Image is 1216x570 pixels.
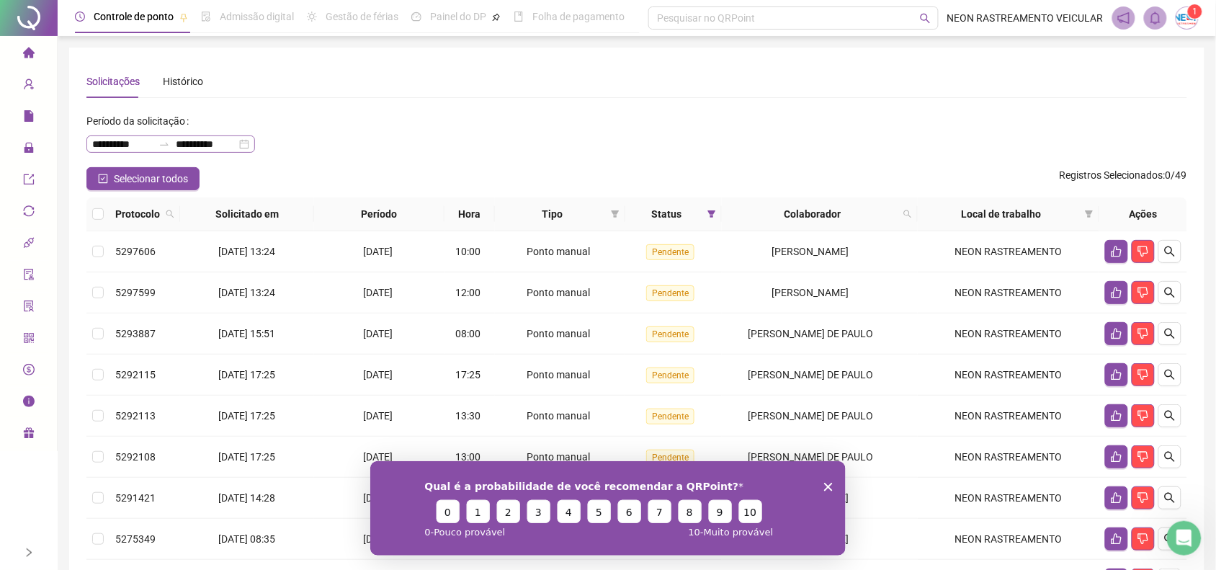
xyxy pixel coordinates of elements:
[748,369,873,380] span: [PERSON_NAME] DE PAULO
[1111,328,1122,339] span: like
[179,13,188,22] span: pushpin
[918,355,1099,396] td: NEON RASTREAMENTO
[220,11,294,22] span: Admissão digital
[24,548,34,558] span: right
[23,294,35,323] span: solution
[1137,246,1149,257] span: dislike
[608,203,622,225] span: filter
[1137,492,1149,504] span: dislike
[115,328,156,339] span: 5293887
[918,396,1099,437] td: NEON RASTREAMENTO
[1149,12,1162,25] span: bell
[86,110,195,133] label: Período da solicitação
[527,328,591,339] span: Ponto manual
[158,138,170,150] span: to
[23,40,35,69] span: home
[114,171,188,187] span: Selecionar todos
[772,287,849,298] span: [PERSON_NAME]
[163,74,203,89] div: Histórico
[1188,4,1202,19] sup: Atualize o seu contato no menu Meus Dados
[307,12,317,22] span: sun
[1117,12,1130,25] span: notification
[1164,410,1176,422] span: search
[370,461,846,556] iframe: Inquérito de QRPoint
[646,326,694,342] span: Pendente
[115,287,156,298] span: 5297599
[363,246,393,257] span: [DATE]
[363,369,393,380] span: [DATE]
[611,210,620,218] span: filter
[1111,246,1122,257] span: like
[86,74,140,89] div: Solicitações
[1164,492,1176,504] span: search
[23,199,35,228] span: sync
[1137,451,1149,463] span: dislike
[158,138,170,150] span: swap-right
[75,12,85,22] span: clock-circle
[1167,521,1202,556] iframe: Intercom live chat
[86,167,200,190] button: Selecionar todos
[748,328,873,339] span: [PERSON_NAME] DE PAULO
[1164,533,1176,545] span: search
[201,12,211,22] span: file-done
[1111,533,1122,545] span: like
[918,313,1099,355] td: NEON RASTREAMENTO
[218,451,275,463] span: [DATE] 17:25
[218,369,275,380] span: [DATE] 17:25
[527,410,591,422] span: Ponto manual
[218,410,275,422] span: [DATE] 17:25
[23,104,35,133] span: file
[1111,369,1122,380] span: like
[94,11,174,22] span: Controle de ponto
[23,421,35,450] span: gift
[748,451,873,463] span: [PERSON_NAME] DE PAULO
[1137,287,1149,298] span: dislike
[918,272,1099,313] td: NEON RASTREAMENTO
[430,11,486,22] span: Painel do DP
[180,197,314,231] th: Solicitado em
[314,197,444,231] th: Período
[527,287,591,298] span: Ponto manual
[514,12,524,22] span: book
[218,492,275,504] span: [DATE] 14:28
[363,492,393,504] span: [DATE]
[98,174,108,184] span: check-square
[218,246,275,257] span: [DATE] 13:24
[920,13,931,24] span: search
[1193,6,1198,17] span: 1
[501,206,605,222] span: Tipo
[646,368,694,383] span: Pendente
[411,12,421,22] span: dashboard
[218,287,275,298] span: [DATE] 13:24
[1137,369,1149,380] span: dislike
[772,246,849,257] span: [PERSON_NAME]
[1164,328,1176,339] span: search
[527,451,591,463] span: Ponto manual
[326,11,398,22] span: Gestão de férias
[527,246,591,257] span: Ponto manual
[1060,169,1163,181] span: Registros Selecionados
[218,533,275,545] span: [DATE] 08:35
[1137,328,1149,339] span: dislike
[23,262,35,291] span: audit
[924,206,1079,222] span: Local de trabalho
[705,203,719,225] span: filter
[1164,287,1176,298] span: search
[23,357,35,386] span: dollar
[1176,7,1198,29] img: 70121
[492,13,501,22] span: pushpin
[947,10,1104,26] span: NEON RASTREAMENTO VEICULAR
[728,206,898,222] span: Colaborador
[456,369,481,380] span: 17:25
[631,206,702,222] span: Status
[1137,533,1149,545] span: dislike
